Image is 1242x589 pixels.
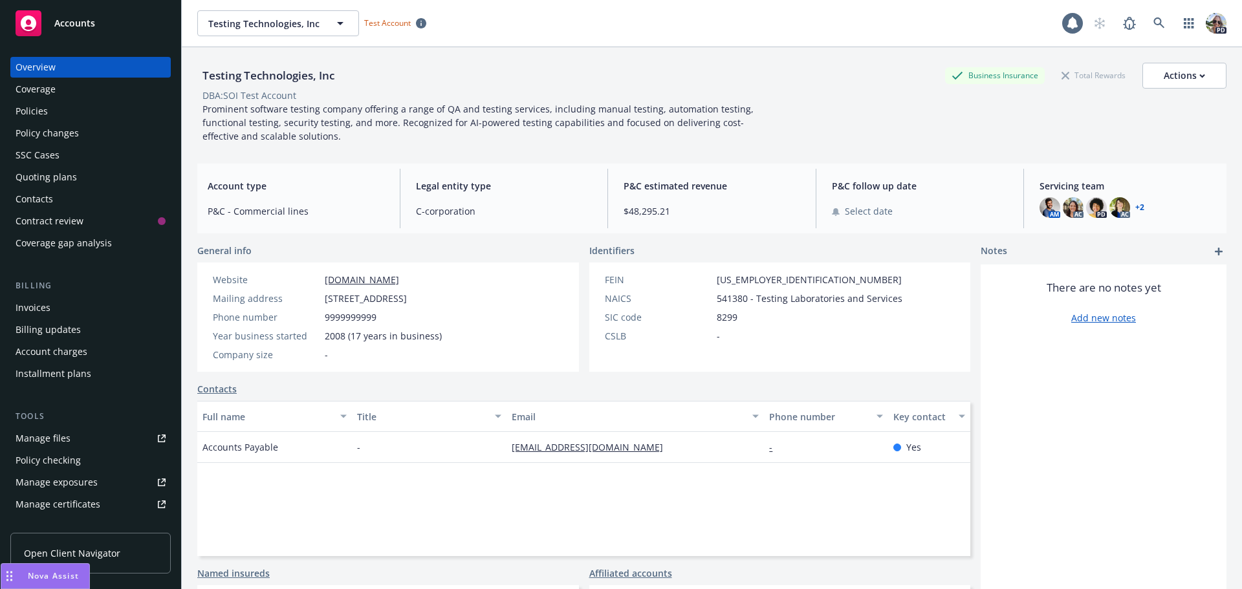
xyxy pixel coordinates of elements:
[605,329,712,343] div: CSLB
[717,310,737,324] span: 8299
[717,292,902,305] span: 541380 - Testing Laboratories and Services
[1040,197,1060,218] img: photo
[1,564,17,588] div: Drag to move
[325,310,376,324] span: 9999999999
[352,401,507,432] button: Title
[10,363,171,384] a: Installment plans
[605,273,712,286] div: FEIN
[764,401,888,432] button: Phone number
[1206,13,1226,34] img: photo
[202,410,332,423] div: Full name
[605,310,712,324] div: SIC code
[10,428,171,449] a: Manage files
[197,382,237,396] a: Contacts
[893,410,951,423] div: Key contact
[1,563,90,589] button: Nova Assist
[624,204,800,218] span: $48,295.21
[28,570,79,581] span: Nova Assist
[10,211,171,231] a: Contract review
[717,329,720,343] span: -
[416,204,593,218] span: C-corporation
[16,145,60,166] div: SSC Cases
[832,179,1008,193] span: P&C follow up date
[10,472,171,493] a: Manage exposures
[213,292,320,305] div: Mailing address
[325,348,328,361] span: -
[845,204,893,218] span: Select date
[325,292,407,305] span: [STREET_ADDRESS]
[10,79,171,100] a: Coverage
[16,450,81,471] div: Policy checking
[10,341,171,362] a: Account charges
[1086,197,1107,218] img: photo
[16,494,100,515] div: Manage certificates
[208,179,384,193] span: Account type
[197,10,359,36] button: Testing Technologies, Inc
[213,348,320,361] div: Company size
[16,79,56,100] div: Coverage
[16,123,79,144] div: Policy changes
[10,233,171,253] a: Coverage gap analysis
[10,123,171,144] a: Policy changes
[357,410,487,423] div: Title
[1047,280,1161,295] span: There are no notes yet
[906,440,921,454] span: Yes
[202,440,278,454] span: Accounts Payable
[197,244,252,257] span: General info
[10,450,171,471] a: Policy checking
[1176,10,1202,36] a: Switch app
[197,566,270,580] a: Named insureds
[1142,63,1226,89] button: Actions
[16,319,81,340] div: Billing updates
[589,566,672,580] a: Affiliated accounts
[16,472,98,493] div: Manage exposures
[213,310,320,324] div: Phone number
[16,211,83,231] div: Contract review
[10,5,171,41] a: Accounts
[10,494,171,515] a: Manage certificates
[10,57,171,78] a: Overview
[10,101,171,122] a: Policies
[1055,67,1132,83] div: Total Rewards
[202,103,756,142] span: Prominent software testing company offering a range of QA and testing services, including manual ...
[10,297,171,318] a: Invoices
[769,441,783,453] a: -
[1063,197,1084,218] img: photo
[1040,179,1216,193] span: Servicing team
[416,179,593,193] span: Legal entity type
[16,167,77,187] div: Quoting plans
[10,516,171,537] a: Manage claims
[208,204,384,218] span: P&C - Commercial lines
[197,67,340,84] div: Testing Technologies, Inc
[208,17,320,30] span: Testing Technologies, Inc
[717,273,902,286] span: [US_EMPLOYER_IDENTIFICATION_NUMBER]
[605,292,712,305] div: NAICS
[325,329,442,343] span: 2008 (17 years in business)
[357,440,360,454] span: -
[10,167,171,187] a: Quoting plans
[589,244,635,257] span: Identifiers
[197,401,352,432] button: Full name
[512,441,673,453] a: [EMAIL_ADDRESS][DOMAIN_NAME]
[1117,10,1142,36] a: Report a Bug
[1146,10,1172,36] a: Search
[981,244,1007,259] span: Notes
[1164,63,1205,88] div: Actions
[325,273,399,286] a: [DOMAIN_NAME]
[10,145,171,166] a: SSC Cases
[16,189,53,209] div: Contacts
[1071,311,1136,325] a: Add new notes
[1087,10,1113,36] a: Start snowing
[10,189,171,209] a: Contacts
[213,329,320,343] div: Year business started
[888,401,970,432] button: Key contact
[10,279,171,292] div: Billing
[16,57,56,78] div: Overview
[24,546,120,560] span: Open Client Navigator
[624,179,800,193] span: P&C estimated revenue
[359,16,431,30] span: Test Account
[769,410,868,423] div: Phone number
[512,410,745,423] div: Email
[1135,204,1144,211] a: +2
